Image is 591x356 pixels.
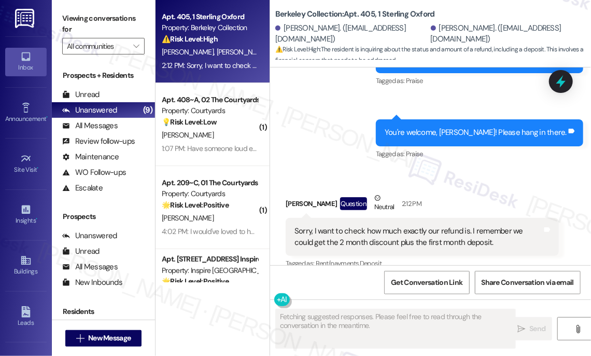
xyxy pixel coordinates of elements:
[372,193,396,214] div: Neutral
[62,152,119,162] div: Maintenance
[162,11,258,22] div: Apt. 405, 1 Sterling Oxford
[529,323,545,334] span: Send
[162,105,258,116] div: Property: Courtyards
[275,44,591,66] span: : The resident is inquiring about the status and amount of a refund, including a deposit. This in...
[62,230,117,241] div: Unanswered
[62,167,126,178] div: WO Follow-ups
[316,259,360,268] span: Rent/payments ,
[340,197,368,210] div: Question
[275,45,320,53] strong: ⚠️ Risk Level: High
[217,47,269,57] span: [PERSON_NAME]
[62,120,118,131] div: All Messages
[36,215,37,223] span: •
[384,271,469,294] button: Get Conversation Link
[275,23,428,45] div: [PERSON_NAME]. ([EMAIL_ADDRESS][DOMAIN_NAME])
[162,227,561,236] div: 4:02 PM: I would've loved to have been able to move in a bit earlier to have more time to adjust....
[574,325,582,333] i: 
[46,114,48,121] span: •
[5,201,47,229] a: Insights •
[62,277,122,288] div: New Inbounds
[15,9,36,28] img: ResiDesk Logo
[385,127,567,138] div: You're welcome, [PERSON_NAME]! Please hang in there.
[88,333,131,344] span: New Message
[162,254,258,265] div: Apt. [STREET_ADDRESS] Inspire Homes [GEOGRAPHIC_DATA]
[162,22,258,33] div: Property: Berkeley Collection
[162,34,218,44] strong: ⚠️ Risk Level: High
[376,146,583,161] div: Tagged as:
[162,61,577,70] div: 2:12 PM: Sorry, I want to check how much exactly our refund is. I remember we could get the 2 mon...
[65,330,142,347] button: New Message
[286,256,559,271] div: Tagged as:
[162,265,258,276] div: Property: Inspire [GEOGRAPHIC_DATA]
[133,42,139,50] i: 
[406,149,423,158] span: Praise
[406,76,423,85] span: Praise
[37,165,39,172] span: •
[360,259,382,268] span: Deposit
[511,317,552,340] button: Send
[5,150,47,178] a: Site Visit •
[62,246,100,257] div: Unread
[52,306,155,317] div: Residents
[62,10,145,38] label: Viewing conversations for
[275,9,435,20] b: Berkeley Collection: Apt. 405, 1 Sterling Oxford
[431,23,584,45] div: [PERSON_NAME]. ([EMAIL_ADDRESS][DOMAIN_NAME])
[62,183,103,194] div: Escalate
[62,105,117,116] div: Unanswered
[162,130,214,140] span: [PERSON_NAME]
[162,213,214,223] span: [PERSON_NAME]
[162,117,217,127] strong: 💡 Risk Level: Low
[5,48,47,76] a: Inbox
[162,277,229,286] strong: 🌟 Risk Level: Positive
[76,334,84,343] i: 
[5,303,47,331] a: Leads
[475,271,581,294] button: Share Conversation via email
[162,177,258,188] div: Apt. 209~C, 01 The Courtyards Apartments
[482,277,574,288] span: Share Conversation via email
[517,325,525,333] i: 
[162,200,229,210] strong: 🌟 Risk Level: Positive
[5,252,47,280] a: Buildings
[162,47,217,57] span: [PERSON_NAME]
[62,262,118,272] div: All Messages
[62,136,135,147] div: Review follow-ups
[286,193,559,218] div: [PERSON_NAME]
[294,226,542,248] div: Sorry, I want to check how much exactly our refund is. I remember we could get the 2 month discou...
[399,198,421,209] div: 2:12 PM
[162,188,258,199] div: Property: Courtyards
[67,38,128,54] input: All communities
[276,309,515,348] textarea: Fetching suggested responses. Please feel free to read through the conversation in the meantime.
[376,73,583,88] div: Tagged as:
[162,94,258,105] div: Apt. 408~A, 02 The Courtyards Apartments
[52,211,155,222] div: Prospects
[62,89,100,100] div: Unread
[162,144,336,153] div: 1:07 PM: Have someone loud enough to help direct traffic?
[140,102,155,118] div: (9)
[391,277,462,288] span: Get Conversation Link
[52,70,155,81] div: Prospects + Residents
